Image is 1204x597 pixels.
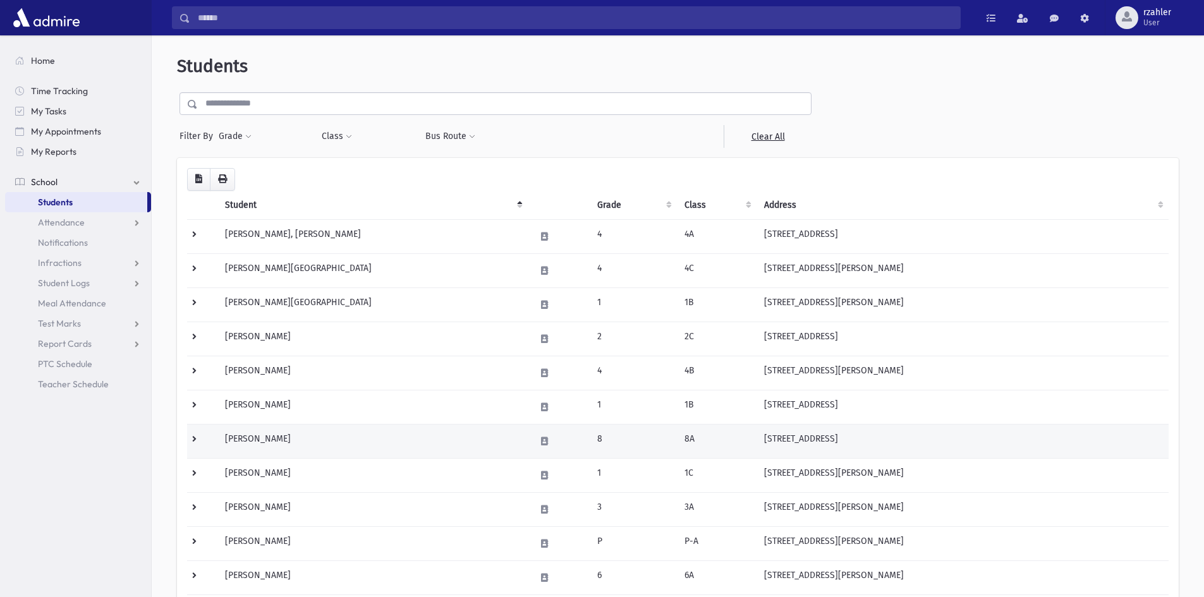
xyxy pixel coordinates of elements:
button: Bus Route [425,125,476,148]
td: 4 [590,253,678,287]
td: 3 [590,492,678,526]
td: 1C [677,458,757,492]
span: Students [38,196,73,208]
button: Print [210,168,235,191]
a: Teacher Schedule [5,374,151,394]
td: [PERSON_NAME], [PERSON_NAME] [217,219,528,253]
td: 6A [677,560,757,594]
span: Students [177,56,248,76]
span: Report Cards [38,338,92,349]
span: Test Marks [38,318,81,329]
a: PTC Schedule [5,354,151,374]
td: [STREET_ADDRESS][PERSON_NAME] [757,287,1169,322]
td: [PERSON_NAME] [217,390,528,424]
span: Filter By [179,130,218,143]
td: [PERSON_NAME] [217,458,528,492]
span: PTC Schedule [38,358,92,370]
span: User [1143,18,1171,28]
img: AdmirePro [10,5,83,30]
td: [STREET_ADDRESS] [757,390,1169,424]
td: 3A [677,492,757,526]
button: Class [321,125,353,148]
span: Notifications [38,237,88,248]
span: My Reports [31,146,76,157]
th: Grade: activate to sort column ascending [590,191,678,220]
td: [PERSON_NAME][GEOGRAPHIC_DATA] [217,287,528,322]
span: Infractions [38,257,82,268]
td: [STREET_ADDRESS][PERSON_NAME] [757,458,1169,492]
span: Student Logs [38,277,90,289]
span: My Tasks [31,106,66,117]
td: 1 [590,287,678,322]
a: Infractions [5,253,151,273]
td: 1B [677,287,757,322]
td: 4C [677,253,757,287]
td: [PERSON_NAME] [217,356,528,390]
a: Test Marks [5,313,151,334]
th: Address: activate to sort column ascending [757,191,1169,220]
td: [PERSON_NAME] [217,322,528,356]
a: My Appointments [5,121,151,142]
td: 8A [677,424,757,458]
td: 6 [590,560,678,594]
td: [STREET_ADDRESS] [757,424,1169,458]
td: [STREET_ADDRESS] [757,219,1169,253]
a: My Tasks [5,101,151,121]
a: My Reports [5,142,151,162]
td: 2C [677,322,757,356]
span: Meal Attendance [38,298,106,309]
td: [PERSON_NAME] [217,560,528,594]
th: Student: activate to sort column descending [217,191,528,220]
td: [PERSON_NAME] [217,424,528,458]
input: Search [190,6,960,29]
td: [PERSON_NAME] [217,526,528,560]
span: My Appointments [31,126,101,137]
td: 4A [677,219,757,253]
a: Student Logs [5,273,151,293]
td: [STREET_ADDRESS][PERSON_NAME] [757,526,1169,560]
td: [STREET_ADDRESS][PERSON_NAME] [757,560,1169,594]
td: P [590,526,678,560]
span: rzahler [1143,8,1171,18]
td: 1B [677,390,757,424]
span: Attendance [38,217,85,228]
a: Meal Attendance [5,293,151,313]
a: Attendance [5,212,151,232]
a: Report Cards [5,334,151,354]
td: 8 [590,424,678,458]
td: 4 [590,356,678,390]
a: Home [5,51,151,71]
span: Time Tracking [31,85,88,97]
button: CSV [187,168,210,191]
td: P-A [677,526,757,560]
td: [STREET_ADDRESS][PERSON_NAME] [757,492,1169,526]
td: 1 [590,390,678,424]
button: Grade [218,125,252,148]
td: 4B [677,356,757,390]
a: Notifications [5,232,151,253]
td: [STREET_ADDRESS] [757,322,1169,356]
td: 1 [590,458,678,492]
a: Students [5,192,147,212]
span: Teacher Schedule [38,378,109,390]
span: Home [31,55,55,66]
td: [STREET_ADDRESS][PERSON_NAME] [757,253,1169,287]
a: Clear All [724,125,812,148]
th: Class: activate to sort column ascending [677,191,757,220]
td: [PERSON_NAME] [217,492,528,526]
td: [STREET_ADDRESS][PERSON_NAME] [757,356,1169,390]
span: School [31,176,58,188]
td: 4 [590,219,678,253]
td: 2 [590,322,678,356]
td: [PERSON_NAME][GEOGRAPHIC_DATA] [217,253,528,287]
a: Time Tracking [5,81,151,101]
a: School [5,172,151,192]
